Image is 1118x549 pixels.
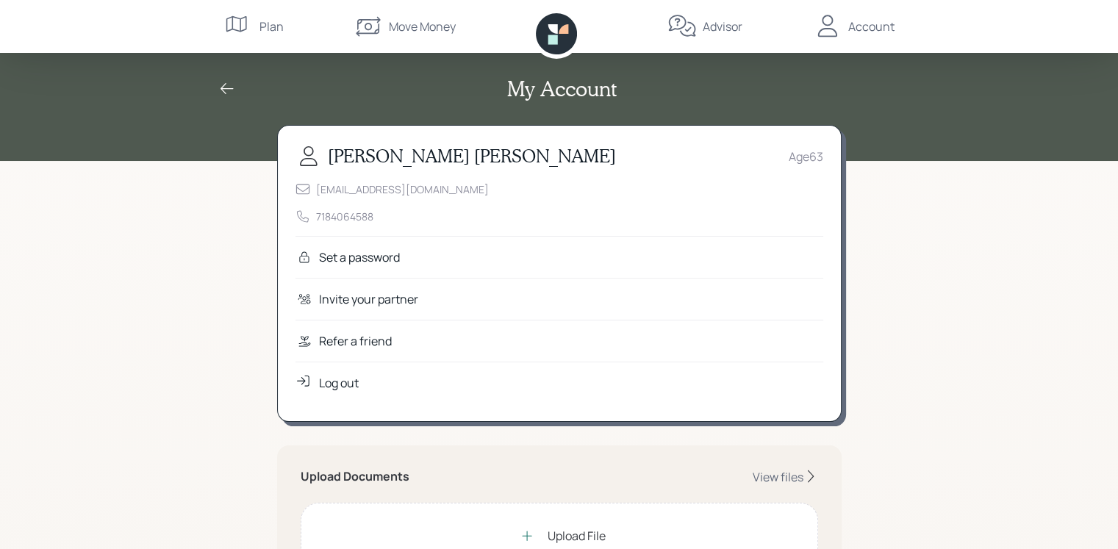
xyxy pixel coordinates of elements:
div: Refer a friend [319,332,392,350]
div: Move Money [389,18,456,35]
div: Age 63 [789,148,823,165]
div: Advisor [703,18,742,35]
div: Invite your partner [319,290,418,308]
div: 7184064588 [316,209,373,224]
div: Account [848,18,895,35]
div: Set a password [319,248,400,266]
h5: Upload Documents [301,470,409,484]
div: Upload File [548,527,606,545]
div: Log out [319,374,359,392]
h2: My Account [507,76,617,101]
h3: [PERSON_NAME] [PERSON_NAME] [328,146,616,167]
div: [EMAIL_ADDRESS][DOMAIN_NAME] [316,182,489,197]
div: View files [753,469,803,485]
div: Plan [259,18,284,35]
